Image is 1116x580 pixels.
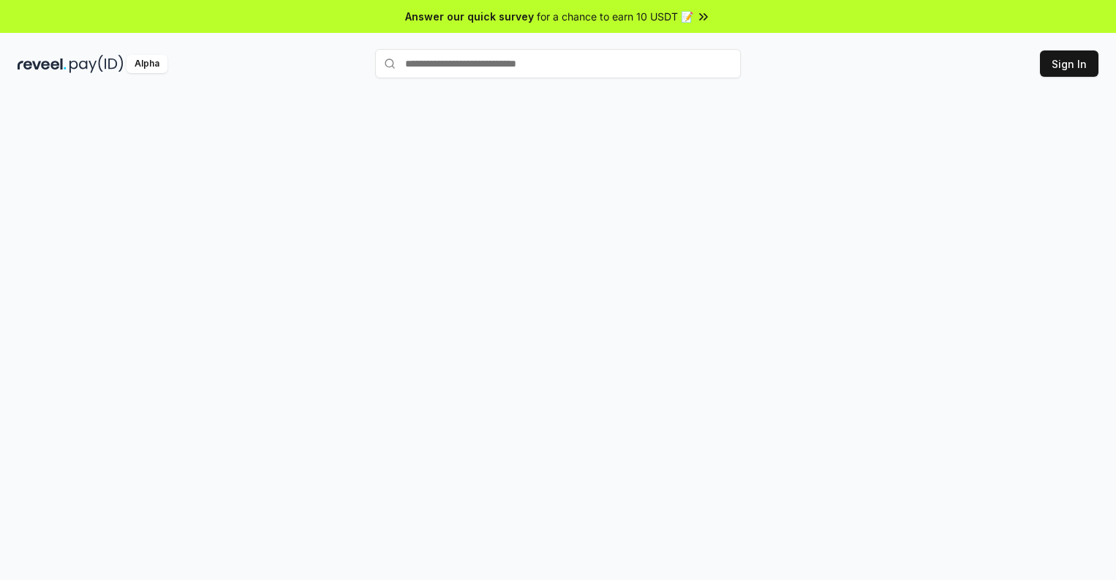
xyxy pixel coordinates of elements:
[405,9,534,24] span: Answer our quick survey
[537,9,693,24] span: for a chance to earn 10 USDT 📝
[69,55,124,73] img: pay_id
[18,55,67,73] img: reveel_dark
[127,55,167,73] div: Alpha
[1040,50,1098,77] button: Sign In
